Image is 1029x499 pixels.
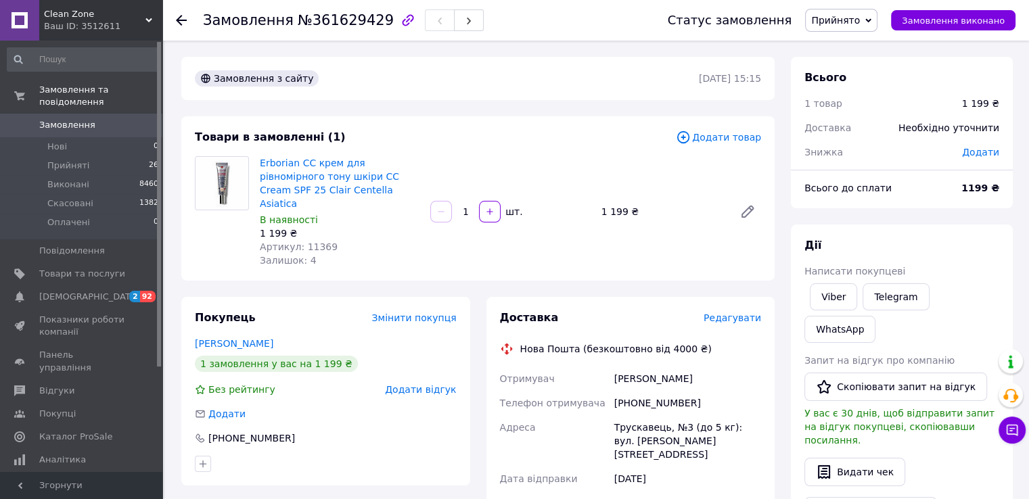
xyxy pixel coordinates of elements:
[39,291,139,303] span: [DEMOGRAPHIC_DATA]
[139,197,158,210] span: 1382
[612,366,764,391] div: [PERSON_NAME]
[195,311,256,324] span: Покупець
[502,205,524,218] div: шт.
[804,122,851,133] span: Доставка
[704,312,761,323] span: Редагувати
[612,467,764,491] div: [DATE]
[500,398,605,408] span: Телефон отримувача
[149,160,158,172] span: 26
[195,338,273,349] a: [PERSON_NAME]
[7,47,160,72] input: Пошук
[208,384,275,395] span: Без рейтингу
[385,384,456,395] span: Додати відгук
[804,355,955,366] span: Запит на відгук про компанію
[890,113,1007,143] div: Необхідно уточнити
[961,183,999,193] b: 1199 ₴
[47,216,90,229] span: Оплачені
[207,431,296,445] div: [PHONE_NUMBER]
[863,283,929,310] a: Telegram
[902,16,1005,26] span: Замовлення виконано
[734,198,761,225] a: Редагувати
[39,454,86,466] span: Аналітика
[47,197,93,210] span: Скасовані
[44,20,162,32] div: Ваш ID: 3512611
[500,311,559,324] span: Доставка
[39,349,125,373] span: Панель управління
[612,415,764,467] div: Трускавець, №3 (до 5 кг): вул. [PERSON_NAME][STREET_ADDRESS]
[195,130,346,143] span: Товари в замовленні (1)
[804,239,821,252] span: Дії
[372,312,457,323] span: Змінити покупця
[804,147,843,158] span: Знижка
[39,84,162,108] span: Замовлення та повідомлення
[39,245,105,257] span: Повідомлення
[260,255,317,266] span: Залишок: 4
[500,373,555,384] span: Отримувач
[962,97,999,110] div: 1 199 ₴
[962,147,999,158] span: Додати
[39,119,95,131] span: Замовлення
[810,283,857,310] a: Viber
[500,473,578,484] span: Дата відправки
[260,214,318,225] span: В наявності
[517,342,715,356] div: Нова Пошта (безкоштовно від 4000 ₴)
[804,408,994,446] span: У вас є 30 днів, щоб відправити запит на відгук покупцеві, скопіювавши посилання.
[44,8,145,20] span: Clean Zone
[500,422,536,433] span: Адреса
[208,408,246,419] span: Додати
[39,408,76,420] span: Покупці
[47,160,89,172] span: Прийняті
[612,391,764,415] div: [PHONE_NUMBER]
[154,216,158,229] span: 0
[804,266,905,277] span: Написати покупцеві
[39,268,125,280] span: Товари та послуги
[176,14,187,27] div: Повернутися назад
[811,15,860,26] span: Прийнято
[154,141,158,153] span: 0
[804,458,905,486] button: Видати чек
[260,158,399,209] a: Erborian СС крем для рівномірного тону шкіри CC Cream SPF 25 Сlair Centella Asiatica
[596,202,729,221] div: 1 199 ₴
[804,373,987,401] button: Скопіювати запит на відгук
[804,183,892,193] span: Всього до сплати
[39,385,74,397] span: Відгуки
[804,71,846,84] span: Всього
[676,130,761,145] span: Додати товар
[195,70,319,87] div: Замовлення з сайту
[260,227,419,240] div: 1 199 ₴
[298,12,394,28] span: №361629429
[39,431,112,443] span: Каталог ProSale
[195,356,358,372] div: 1 замовлення у вас на 1 199 ₴
[129,291,140,302] span: 2
[804,316,875,343] a: WhatsApp
[196,157,248,210] img: Erborian СС крем для рівномірного тону шкіри CC Cream SPF 25 Сlair Centella Asiatica
[203,12,294,28] span: Замовлення
[139,179,158,191] span: 8460
[140,291,156,302] span: 92
[668,14,792,27] div: Статус замовлення
[47,141,67,153] span: Нові
[260,241,338,252] span: Артикул: 11369
[999,417,1026,444] button: Чат з покупцем
[47,179,89,191] span: Виконані
[39,314,125,338] span: Показники роботи компанії
[804,98,842,109] span: 1 товар
[699,73,761,84] time: [DATE] 15:15
[891,10,1015,30] button: Замовлення виконано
